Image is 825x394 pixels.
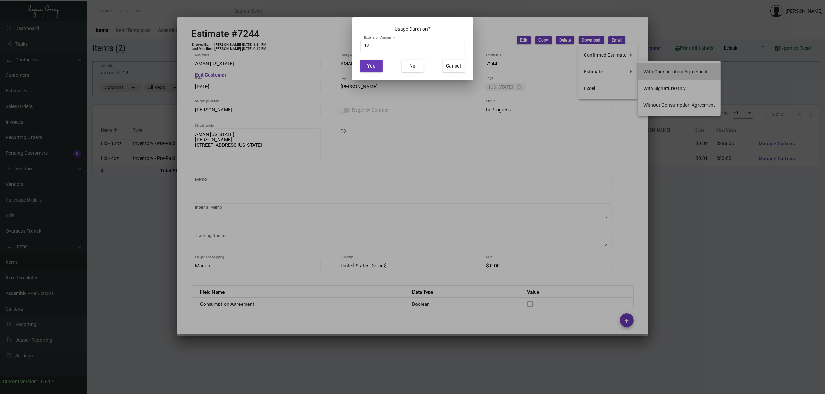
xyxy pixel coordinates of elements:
[360,60,383,72] button: Yes
[446,63,462,69] span: Cancel
[3,378,38,385] div: Current version:
[41,378,55,385] div: 0.51.2
[360,26,465,33] p: Usage Duration?
[410,63,416,69] span: No
[367,63,376,69] span: Yes
[402,60,424,72] button: No
[443,60,465,72] button: Cancel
